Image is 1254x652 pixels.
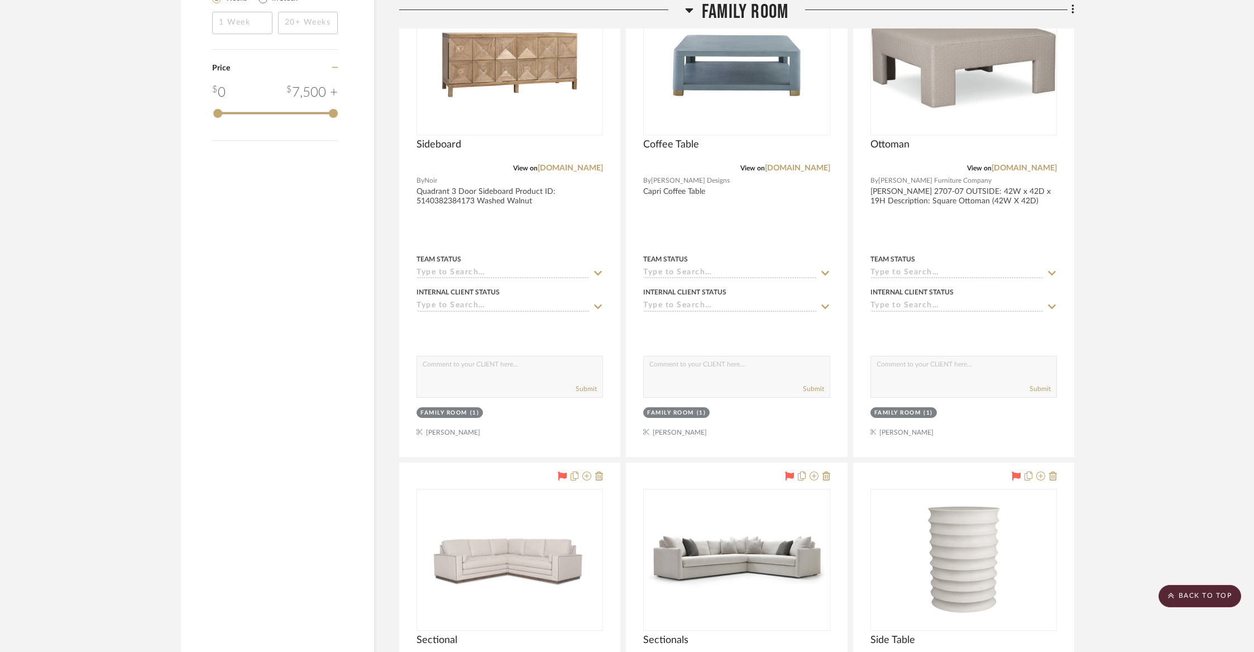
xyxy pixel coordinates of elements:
[418,524,602,596] img: Sectional
[740,165,765,172] span: View on
[870,301,1044,312] input: Type to Search…
[923,409,933,417] div: (1)
[420,409,467,417] div: Family Room
[644,496,829,623] img: Sectionals
[417,268,590,279] input: Type to Search…
[212,83,226,103] div: 0
[872,18,1056,110] img: Ottoman
[967,165,992,172] span: View on
[417,254,461,264] div: Team Status
[1030,384,1051,394] button: Submit
[513,165,538,172] span: View on
[643,175,651,186] span: By
[878,175,992,186] span: [PERSON_NAME] Furniture Company
[894,490,1033,630] img: Side Table
[538,164,603,172] a: [DOMAIN_NAME]
[212,64,230,72] span: Price
[643,254,688,264] div: Team Status
[870,254,915,264] div: Team Status
[643,634,688,646] span: Sectionals
[803,384,824,394] button: Submit
[424,175,437,186] span: Noir
[417,175,424,186] span: By
[651,175,730,186] span: [PERSON_NAME] Designs
[697,409,706,417] div: (1)
[992,164,1057,172] a: [DOMAIN_NAME]
[417,301,590,312] input: Type to Search…
[286,83,338,103] div: 7,500 +
[417,634,457,646] span: Sectional
[870,268,1044,279] input: Type to Search…
[870,139,910,151] span: Ottoman
[1159,585,1241,607] scroll-to-top-button: BACK TO TOP
[417,139,461,151] span: Sideboard
[278,12,338,34] input: 20+ Weeks
[870,634,915,646] span: Side Table
[643,301,816,312] input: Type to Search…
[470,409,480,417] div: (1)
[870,175,878,186] span: By
[647,409,694,417] div: Family Room
[870,287,954,297] div: Internal Client Status
[874,409,921,417] div: Family Room
[212,12,272,34] input: 1 Week
[643,287,726,297] div: Internal Client Status
[765,164,830,172] a: [DOMAIN_NAME]
[417,287,500,297] div: Internal Client Status
[576,384,597,394] button: Submit
[643,139,699,151] span: Coffee Table
[643,268,816,279] input: Type to Search…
